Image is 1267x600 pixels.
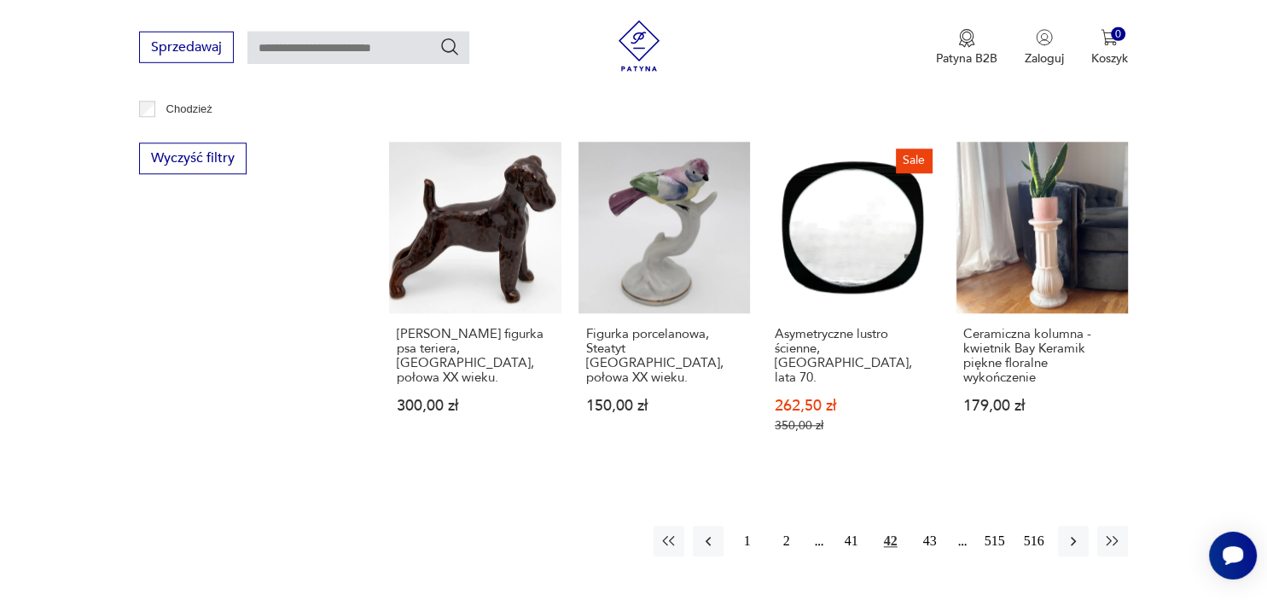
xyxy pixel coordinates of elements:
button: Szukaj [439,37,460,57]
h3: [PERSON_NAME] figurka psa teriera, [GEOGRAPHIC_DATA], połowa XX wieku. [397,327,553,385]
p: 150,00 zł [586,399,742,413]
a: Dawna kamionkowa figurka psa teriera, Polska, połowa XX wieku.[PERSON_NAME] figurka psa teriera, ... [389,142,561,466]
p: 350,00 zł [775,418,931,433]
img: Patyna - sklep z meblami i dekoracjami vintage [613,20,665,72]
button: 515 [979,526,1010,556]
h3: Figurka porcelanowa, Steatyt [GEOGRAPHIC_DATA], połowa XX wieku. [586,327,742,385]
a: Sprzedawaj [139,43,234,55]
button: 42 [875,526,906,556]
button: Wyczyść filtry [139,143,247,174]
img: Ikona koszyka [1101,29,1118,46]
p: Patyna B2B [936,50,997,67]
h3: Asymetryczne lustro ścienne, [GEOGRAPHIC_DATA], lata 70. [775,327,931,385]
img: Ikona medalu [958,29,975,48]
a: Ceramiczna kolumna - kwietnik Bay Keramik piękne floralne wykończenieCeramiczna kolumna - kwietni... [956,142,1127,466]
p: Ćmielów [166,124,209,143]
p: 300,00 zł [397,399,553,413]
a: Figurka porcelanowa, Steatyt Katowice, połowa XX wieku.Figurka porcelanowa, Steatyt [GEOGRAPHIC_D... [578,142,750,466]
button: 1 [732,526,763,556]
p: 262,50 zł [775,399,931,413]
img: Ikonka użytkownika [1036,29,1053,46]
div: 0 [1111,27,1125,42]
a: SaleAsymetryczne lustro ścienne, Polska, lata 70.Asymetryczne lustro ścienne, [GEOGRAPHIC_DATA], ... [767,142,939,466]
iframe: Smartsupp widget button [1209,532,1257,580]
button: Zaloguj [1025,29,1064,67]
button: Patyna B2B [936,29,997,67]
p: Zaloguj [1025,50,1064,67]
p: Chodzież [166,100,212,119]
button: 2 [771,526,802,556]
p: 179,00 zł [963,399,1119,413]
h3: Ceramiczna kolumna - kwietnik Bay Keramik piękne floralne wykończenie [963,327,1119,385]
p: Koszyk [1091,50,1128,67]
a: Ikona medaluPatyna B2B [936,29,997,67]
button: 0Koszyk [1091,29,1128,67]
button: 41 [836,526,867,556]
button: 43 [915,526,945,556]
button: 516 [1019,526,1049,556]
button: Sprzedawaj [139,32,234,63]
